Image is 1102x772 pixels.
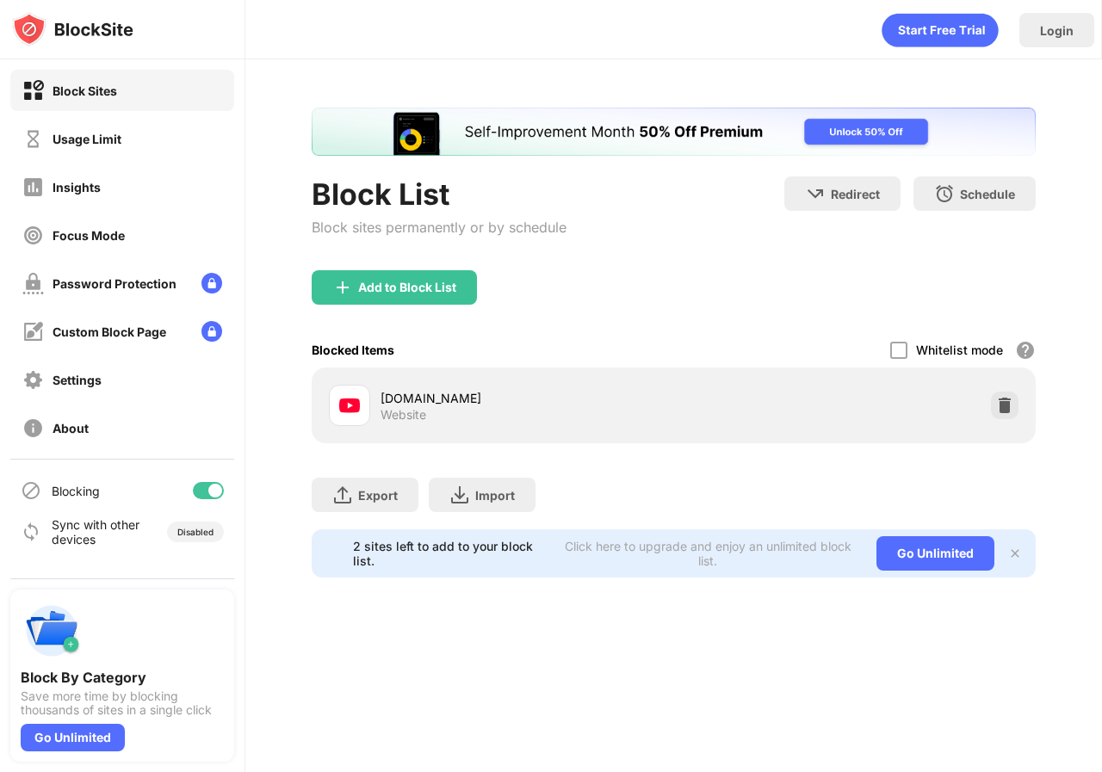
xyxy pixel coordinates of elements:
[339,395,360,416] img: favicons
[21,669,224,686] div: Block By Category
[22,128,44,150] img: time-usage-off.svg
[21,522,41,542] img: sync-icon.svg
[916,343,1003,357] div: Whitelist mode
[21,600,83,662] img: push-categories.svg
[53,421,89,435] div: About
[312,219,566,236] div: Block sites permanently or by schedule
[177,527,214,537] div: Disabled
[22,369,44,391] img: settings-off.svg
[353,539,549,568] div: 2 sites left to add to your block list.
[560,539,856,568] div: Click here to upgrade and enjoy an unlimited block list.
[1008,547,1022,560] img: x-button.svg
[12,12,133,46] img: logo-blocksite.svg
[358,281,456,294] div: Add to Block List
[53,132,121,146] div: Usage Limit
[21,724,125,751] div: Go Unlimited
[52,517,140,547] div: Sync with other devices
[53,180,101,195] div: Insights
[53,83,117,98] div: Block Sites
[53,324,166,339] div: Custom Block Page
[1040,23,1074,38] div: Login
[381,389,674,407] div: [DOMAIN_NAME]
[312,176,566,212] div: Block List
[312,108,1036,156] iframe: Banner
[22,225,44,246] img: focus-off.svg
[53,276,176,291] div: Password Protection
[22,80,44,102] img: block-on.svg
[358,488,398,503] div: Export
[312,343,394,357] div: Blocked Items
[876,536,994,571] div: Go Unlimited
[22,176,44,198] img: insights-off.svg
[960,187,1015,201] div: Schedule
[53,228,125,243] div: Focus Mode
[21,689,224,717] div: Save more time by blocking thousands of sites in a single click
[882,13,999,47] div: animation
[381,407,426,423] div: Website
[52,484,100,498] div: Blocking
[475,488,515,503] div: Import
[831,187,880,201] div: Redirect
[22,273,44,294] img: password-protection-off.svg
[201,273,222,293] img: lock-menu.svg
[22,417,44,439] img: about-off.svg
[53,373,102,387] div: Settings
[22,321,44,343] img: customize-block-page-off.svg
[21,480,41,501] img: blocking-icon.svg
[201,321,222,342] img: lock-menu.svg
